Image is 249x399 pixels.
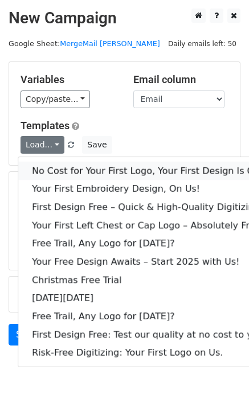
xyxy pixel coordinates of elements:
[133,73,229,86] h5: Email column
[21,120,70,131] a: Templates
[21,136,64,154] a: Load...
[9,39,160,48] small: Google Sheet:
[192,344,249,399] iframe: Chat Widget
[9,9,240,28] h2: New Campaign
[9,324,46,345] a: Send
[164,39,240,48] a: Daily emails left: 50
[82,136,112,154] button: Save
[21,91,90,108] a: Copy/paste...
[21,73,116,86] h5: Variables
[164,38,240,50] span: Daily emails left: 50
[60,39,160,48] a: MergeMail [PERSON_NAME]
